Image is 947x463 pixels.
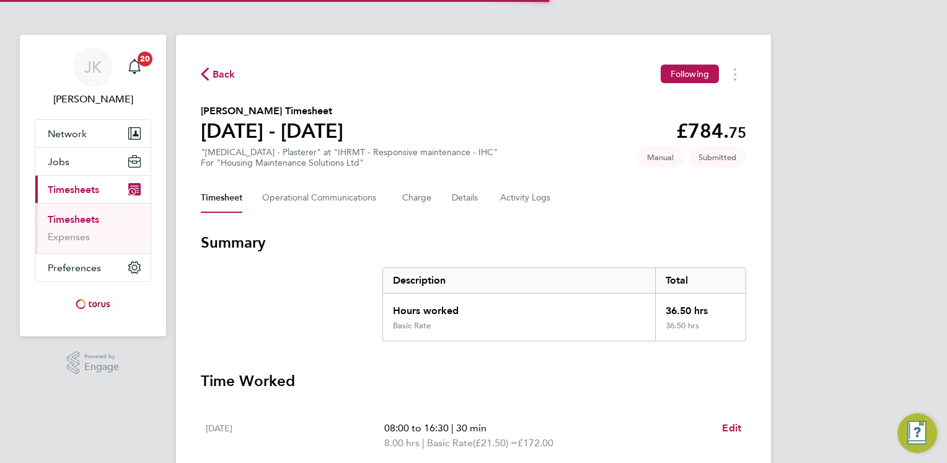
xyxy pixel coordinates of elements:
span: Basic Rate [427,436,473,451]
div: Summary [382,267,746,341]
app-decimal: £784. [676,119,746,143]
span: 30 min [456,422,487,434]
a: Expenses [48,231,90,243]
span: (£21.50) = [473,437,518,449]
span: This timesheet was manually created. [637,147,684,168]
h3: Summary [201,233,746,253]
button: Back [201,66,236,82]
button: Jobs [35,148,151,175]
button: Timesheets [35,176,151,203]
span: Timesheets [48,184,99,196]
div: 36.50 hrs [655,321,746,341]
h3: Time Worked [201,371,746,391]
button: Operational Communications [262,183,382,213]
span: This timesheet is Submitted. [689,147,746,168]
a: Go to home page [35,294,151,314]
span: 75 [729,124,746,142]
button: Network [35,120,151,147]
span: Engage [84,362,119,372]
div: Description [383,268,655,293]
span: James Kane [35,92,151,107]
button: Following [661,65,719,83]
div: Total [655,268,746,293]
a: JK[PERSON_NAME] [35,47,151,107]
div: [DATE] [206,421,384,451]
span: | [422,437,425,449]
h1: [DATE] - [DATE] [201,119,343,143]
button: Activity Logs [500,183,552,213]
button: Details [452,183,480,213]
button: Timesheet [201,183,242,213]
span: Back [213,67,236,82]
div: Basic Rate [393,321,431,331]
a: Powered byEngage [67,351,120,375]
span: Jobs [48,156,69,168]
nav: Main navigation [20,35,166,336]
span: Network [48,128,87,140]
span: JK [84,59,102,75]
span: 20 [138,52,152,66]
div: For "Housing Maintenance Solutions Ltd" [201,158,498,168]
span: Following [671,68,709,79]
a: Edit [722,421,741,436]
span: Edit [722,422,741,434]
img: torus-logo-retina.png [71,294,115,314]
span: £172.00 [518,437,553,449]
span: 8.00 hrs [384,437,420,449]
h2: [PERSON_NAME] Timesheet [201,104,343,119]
span: Preferences [48,262,101,274]
button: Timesheets Menu [724,65,746,84]
button: Charge [402,183,432,213]
a: Timesheets [48,214,99,225]
div: 36.50 hrs [655,294,746,321]
div: "[MEDICAL_DATA] - Plasterer" at "IHRMT - Responsive maintenance - IHC" [201,147,498,168]
a: 20 [122,47,147,87]
span: | [451,422,454,434]
div: Hours worked [383,294,655,321]
button: Engage Resource Center [897,413,937,453]
span: 08:00 to 16:30 [384,422,449,434]
div: Timesheets [35,203,151,253]
span: Powered by [84,351,119,362]
button: Preferences [35,254,151,281]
